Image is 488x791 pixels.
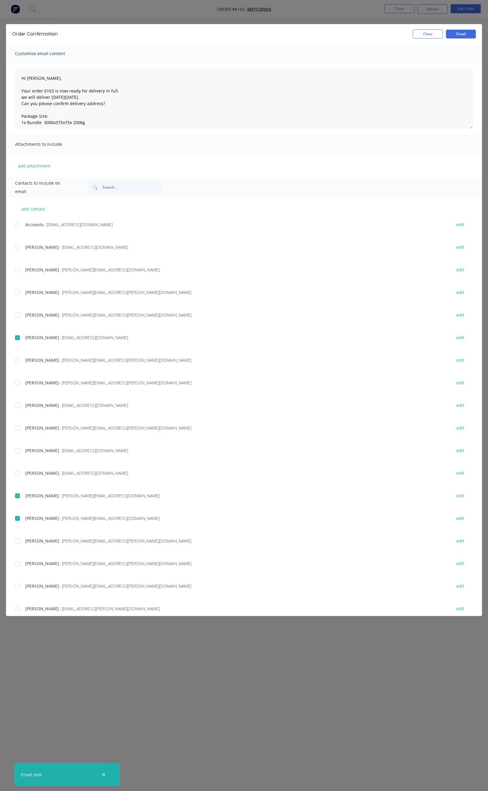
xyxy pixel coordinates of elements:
[59,425,191,431] span: - [PERSON_NAME][EMAIL_ADDRESS][PERSON_NAME][DOMAIN_NAME]
[453,559,468,567] button: edit
[25,222,44,227] span: Accounts
[44,222,113,227] span: - [EMAIL_ADDRESS][DOMAIN_NAME]
[15,161,53,170] button: add attachment
[453,514,468,522] button: edit
[453,582,468,590] button: edit
[59,357,191,363] span: - [PERSON_NAME][EMAIL_ADDRESS][PERSON_NAME][DOMAIN_NAME]
[25,267,59,273] span: [PERSON_NAME]
[453,266,468,274] button: edit
[25,289,59,295] span: [PERSON_NAME]
[25,606,59,611] span: [PERSON_NAME]
[59,244,128,250] span: - [EMAIL_ADDRESS][DOMAIN_NAME]
[25,357,59,363] span: [PERSON_NAME]
[25,244,59,250] span: [PERSON_NAME]
[25,470,59,476] span: [PERSON_NAME]
[15,69,473,129] textarea: Hi [PERSON_NAME], Your order 6163 is now ready for delivery in full. we will deliver [DATE][DATE]...
[15,140,81,149] span: Attachments to include
[59,606,160,611] span: - [EMAIL_ADDRESS][PERSON_NAME][DOMAIN_NAME]
[453,311,468,319] button: edit
[15,179,72,196] span: Contacts to include on email
[15,49,81,58] span: Customise email content
[59,380,191,386] span: - [PERSON_NAME][EMAIL_ADDRESS][PERSON_NAME][DOMAIN_NAME]
[59,538,191,544] span: - [PERSON_NAME][EMAIL_ADDRESS][PERSON_NAME][DOMAIN_NAME]
[453,220,468,229] button: edit
[25,402,59,408] span: [PERSON_NAME]
[59,448,128,453] span: - [EMAIL_ADDRESS][DOMAIN_NAME]
[15,204,51,213] button: add contact
[25,312,59,318] span: [PERSON_NAME]
[21,771,42,778] div: Email sent
[59,289,191,295] span: - [PERSON_NAME][EMAIL_ADDRESS][PERSON_NAME][DOMAIN_NAME]
[453,492,468,500] button: edit
[102,181,162,193] input: Search...
[25,425,59,431] span: [PERSON_NAME]
[25,448,59,453] span: [PERSON_NAME]
[446,30,476,39] button: Email
[453,469,468,477] button: edit
[59,561,191,566] span: - [PERSON_NAME][EMAIL_ADDRESS][PERSON_NAME][DOMAIN_NAME]
[25,335,59,340] span: [PERSON_NAME]
[59,583,191,589] span: - [PERSON_NAME][EMAIL_ADDRESS][PERSON_NAME][DOMAIN_NAME]
[413,30,443,39] button: Close
[25,493,59,499] span: [PERSON_NAME]
[453,537,468,545] button: edit
[453,243,468,251] button: edit
[59,470,128,476] span: - [EMAIL_ADDRESS][DOMAIN_NAME]
[59,267,160,273] span: - [PERSON_NAME][EMAIL_ADDRESS][DOMAIN_NAME]
[25,561,59,566] span: [PERSON_NAME]
[453,424,468,432] button: edit
[59,335,128,340] span: - [EMAIL_ADDRESS][DOMAIN_NAME]
[453,446,468,455] button: edit
[59,402,128,408] span: - [EMAIL_ADDRESS][DOMAIN_NAME]
[453,288,468,296] button: edit
[12,30,58,38] div: Order Confirmation
[453,401,468,409] button: edit
[453,379,468,387] button: edit
[453,356,468,364] button: edit
[25,583,59,589] span: [PERSON_NAME]
[25,380,59,386] span: [PERSON_NAME]
[25,515,59,521] span: [PERSON_NAME]
[59,312,191,318] span: - [PERSON_NAME][EMAIL_ADDRESS][PERSON_NAME][DOMAIN_NAME]
[453,605,468,613] button: edit
[25,538,59,544] span: [PERSON_NAME]
[59,493,160,499] span: - [PERSON_NAME][EMAIL_ADDRESS][DOMAIN_NAME]
[453,333,468,342] button: edit
[59,515,160,521] span: - [PERSON_NAME][EMAIL_ADDRESS][DOMAIN_NAME]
